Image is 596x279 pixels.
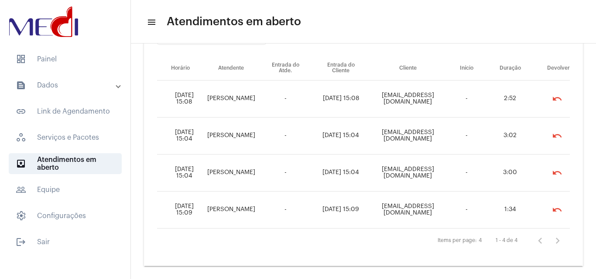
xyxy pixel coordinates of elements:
[16,132,26,143] span: sidenav icon
[167,15,301,29] span: Atendimentos em aberto
[157,155,204,192] td: [DATE] 15:04
[447,81,486,118] td: -
[313,56,369,81] th: Entrada do Cliente
[447,56,486,81] th: Início
[157,118,204,155] td: [DATE] 15:04
[534,56,570,81] th: Devolver
[9,49,122,70] span: Painel
[313,118,369,155] td: [DATE] 15:04
[147,17,155,27] mat-icon: sidenav icon
[157,81,204,118] td: [DATE] 15:08
[16,185,26,195] mat-icon: sidenav icon
[369,81,447,118] td: [EMAIL_ADDRESS][DOMAIN_NAME]
[9,205,122,226] span: Configurações
[369,192,447,229] td: [EMAIL_ADDRESS][DOMAIN_NAME]
[537,164,570,182] mat-chip-list: selection
[537,201,570,218] mat-chip-list: selection
[16,158,26,169] mat-icon: sidenav icon
[438,238,477,243] div: Items per page:
[258,81,313,118] td: -
[531,232,549,249] button: Página anterior
[313,155,369,192] td: [DATE] 15:04
[9,101,122,122] span: Link de Agendamento
[258,118,313,155] td: -
[552,94,562,104] mat-icon: undo
[258,155,313,192] td: -
[537,127,570,145] mat-chip-list: selection
[16,54,26,64] span: sidenav icon
[5,75,130,96] mat-expansion-panel-header: sidenav iconDados
[313,192,369,229] td: [DATE] 15:09
[447,155,486,192] td: -
[7,4,80,39] img: d3a1b5fa-500b-b90f-5a1c-719c20e9830b.png
[204,155,258,192] td: [PERSON_NAME]
[552,168,562,178] mat-icon: undo
[552,205,562,215] mat-icon: undo
[16,237,26,247] mat-icon: sidenav icon
[552,131,562,141] mat-icon: undo
[486,118,534,155] td: 3:02
[9,179,122,200] span: Equipe
[313,81,369,118] td: [DATE] 15:08
[486,56,534,81] th: Duração
[258,56,313,81] th: Entrada do Atde.
[537,90,570,108] mat-chip-list: selection
[258,192,313,229] td: -
[204,192,258,229] td: [PERSON_NAME]
[204,56,258,81] th: Atendente
[479,238,482,243] div: 4
[157,192,204,229] td: [DATE] 15:09
[486,81,534,118] td: 2:52
[549,232,566,249] button: Próxima página
[447,118,486,155] td: -
[16,106,26,117] mat-icon: sidenav icon
[16,80,26,91] mat-icon: sidenav icon
[369,155,447,192] td: [EMAIL_ADDRESS][DOMAIN_NAME]
[447,192,486,229] td: -
[157,56,204,81] th: Horário
[496,238,517,243] div: 1 - 4 de 4
[486,192,534,229] td: 1:34
[9,232,122,252] span: Sair
[9,153,122,174] span: Atendimentos em aberto
[16,80,116,91] mat-panel-title: Dados
[369,56,447,81] th: Cliente
[9,127,122,148] span: Serviços e Pacotes
[369,118,447,155] td: [EMAIL_ADDRESS][DOMAIN_NAME]
[204,118,258,155] td: [PERSON_NAME]
[16,211,26,221] span: sidenav icon
[486,155,534,192] td: 3:00
[204,81,258,118] td: [PERSON_NAME]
